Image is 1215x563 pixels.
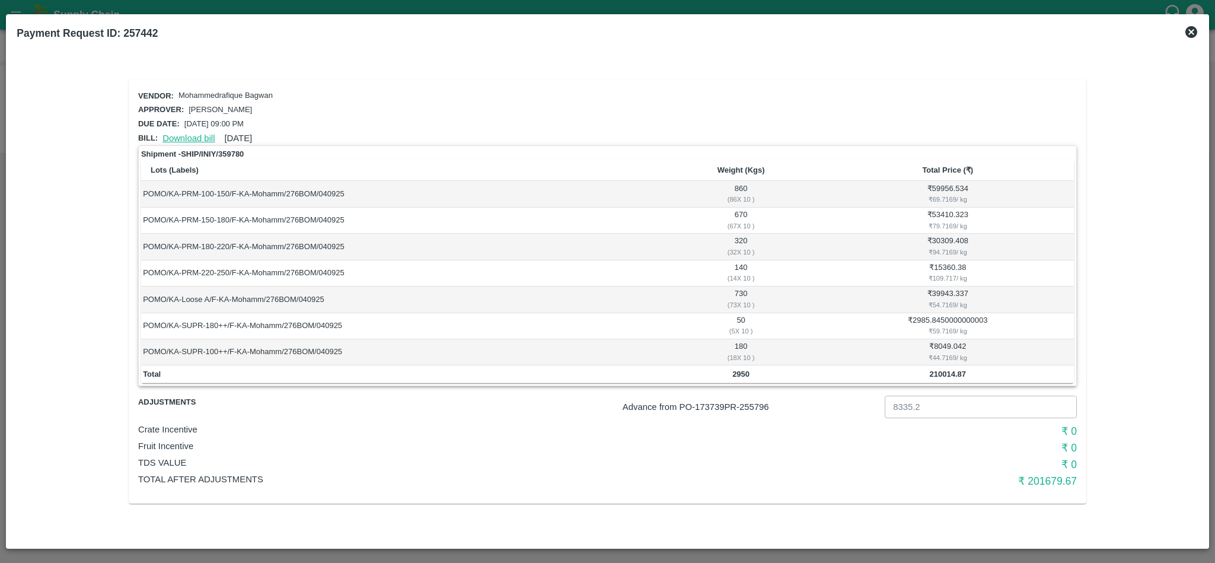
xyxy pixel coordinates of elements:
[824,273,1072,284] div: ₹ 109.717 / kg
[138,473,764,486] p: Total After adjustments
[141,287,661,313] td: POMO/KA-Loose A/F-KA-Mohamm/276BOM/040925
[662,300,819,310] div: ( 73 X 10 )
[922,166,973,174] b: Total Price (₹)
[764,440,1077,456] h6: ₹ 0
[717,166,765,174] b: Weight (Kgs)
[661,339,822,365] td: 180
[822,313,1074,339] td: ₹ 2985.8450000000003
[662,194,819,205] div: ( 86 X 10 )
[822,260,1074,287] td: ₹ 15360.38
[141,148,244,160] strong: Shipment - SHIP/INIY/359780
[822,181,1074,207] td: ₹ 59956.534
[662,273,819,284] div: ( 14 X 10 )
[184,119,244,130] p: [DATE] 09:00 PM
[141,260,661,287] td: POMO/KA-PRM-220-250/F-KA-Mohamm/276BOM/040925
[143,370,161,378] b: Total
[824,221,1072,231] div: ₹ 79.7169 / kg
[661,260,822,287] td: 140
[141,234,661,260] td: POMO/KA-PRM-180-220/F-KA-Mohamm/276BOM/040925
[930,370,966,378] b: 210014.87
[824,247,1072,257] div: ₹ 94.7169 / kg
[662,221,819,231] div: ( 67 X 10 )
[141,313,661,339] td: POMO/KA-SUPR-180++/F-KA-Mohamm/276BOM/040925
[623,400,880,413] p: Advance from PO- 173739 PR- 255796
[764,423,1077,440] h6: ₹ 0
[885,396,1077,418] input: Advance
[138,396,295,409] span: Adjustments
[824,194,1072,205] div: ₹ 69.7169 / kg
[662,326,819,336] div: ( 5 X 10 )
[822,339,1074,365] td: ₹ 8049.042
[17,27,158,39] b: Payment Request ID: 257442
[824,352,1072,363] div: ₹ 44.7169 / kg
[822,208,1074,234] td: ₹ 53410.323
[764,456,1077,473] h6: ₹ 0
[138,456,764,469] p: TDS VALUE
[661,234,822,260] td: 320
[162,133,215,143] a: Download bill
[138,105,184,114] span: Approver:
[178,90,273,101] p: Mohammedrafique Bagwan
[141,339,661,365] td: POMO/KA-SUPR-100++/F-KA-Mohamm/276BOM/040925
[662,352,819,363] div: ( 18 X 10 )
[824,300,1072,310] div: ₹ 54.7169 / kg
[661,181,822,207] td: 860
[141,181,661,207] td: POMO/KA-PRM-100-150/F-KA-Mohamm/276BOM/040925
[661,287,822,313] td: 730
[138,91,174,100] span: Vendor:
[662,247,819,257] div: ( 32 X 10 )
[138,133,158,142] span: Bill:
[138,440,764,453] p: Fruit Incentive
[189,104,252,116] p: [PERSON_NAME]
[764,473,1077,489] h6: ₹ 201679.67
[661,313,822,339] td: 50
[822,234,1074,260] td: ₹ 30309.408
[138,119,180,128] span: Due date:
[141,208,661,234] td: POMO/KA-PRM-150-180/F-KA-Mohamm/276BOM/040925
[138,423,764,436] p: Crate Incentive
[824,326,1072,336] div: ₹ 59.7169 / kg
[732,370,750,378] b: 2950
[661,208,822,234] td: 670
[224,133,252,143] span: [DATE]
[151,166,199,174] b: Lots (Labels)
[822,287,1074,313] td: ₹ 39943.337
